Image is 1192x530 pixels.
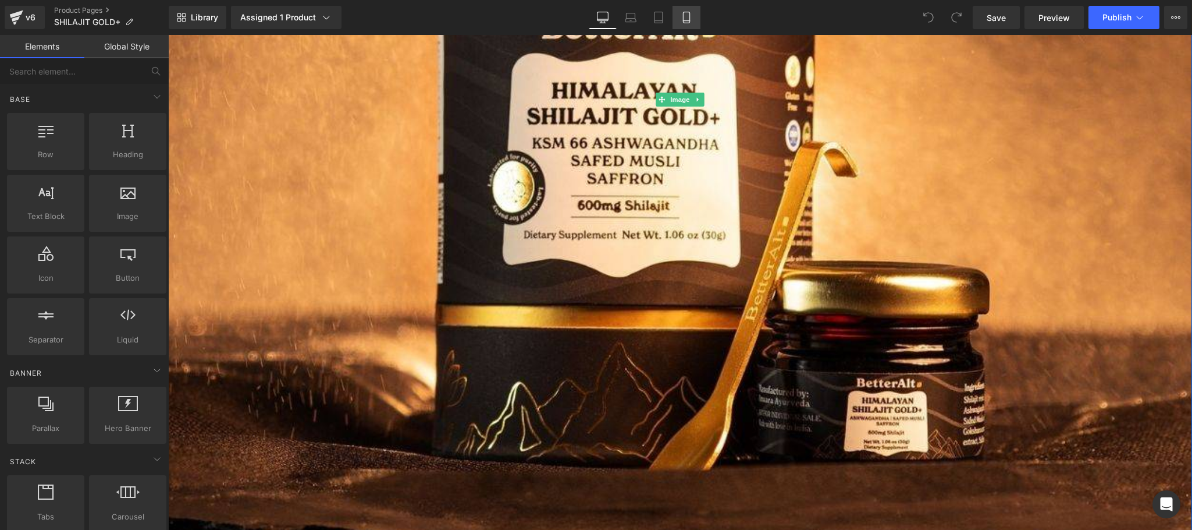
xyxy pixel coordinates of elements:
span: Banner [9,368,43,379]
button: Undo [917,6,940,29]
a: Desktop [589,6,617,29]
span: Tabs [10,511,81,523]
a: Product Pages [54,6,169,15]
span: Icon [10,272,81,284]
div: v6 [23,10,38,25]
a: v6 [5,6,45,29]
span: Hero Banner [92,422,163,434]
div: Assigned 1 Product [240,12,332,23]
a: Global Style [84,35,169,58]
span: Image [92,210,163,222]
span: Separator [10,334,81,346]
div: Open Intercom Messenger [1152,490,1180,518]
span: Publish [1102,13,1131,22]
button: More [1164,6,1187,29]
span: Preview [1038,12,1070,24]
span: Heading [92,149,163,161]
span: Button [92,272,163,284]
a: New Library [169,6,226,29]
a: Mobile [672,6,700,29]
button: Publish [1088,6,1159,29]
span: SHILAJIT GOLD+ [54,17,120,27]
span: Stack [9,456,37,467]
span: Liquid [92,334,163,346]
span: Row [10,149,81,161]
span: Carousel [92,511,163,523]
a: Preview [1024,6,1084,29]
span: Library [191,12,218,23]
span: Base [9,94,31,105]
a: Tablet [645,6,672,29]
span: Parallax [10,422,81,434]
a: Expand / Collapse [524,58,536,72]
span: Text Block [10,210,81,222]
a: Laptop [617,6,645,29]
button: Redo [945,6,968,29]
span: Save [987,12,1006,24]
span: Image [500,58,524,72]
